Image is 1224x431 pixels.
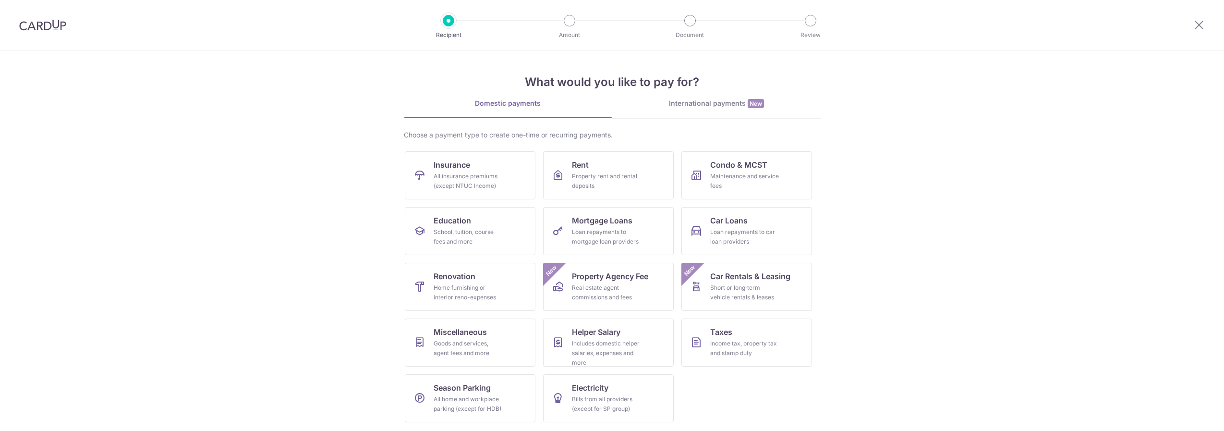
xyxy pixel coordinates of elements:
[404,74,821,91] h4: What would you like to pay for?
[710,227,779,246] div: Loan repayments to car loan providers
[405,374,535,422] a: Season ParkingAll home and workplace parking (except for HDB)
[681,151,812,199] a: Condo & MCSTMaintenance and service fees
[434,159,470,171] span: Insurance
[681,263,812,311] a: Car Rentals & LeasingShort or long‑term vehicle rentals & leasesNew
[681,319,812,367] a: TaxesIncome tax, property tax and stamp duty
[434,382,491,394] span: Season Parking
[1163,402,1214,426] iframe: Opens a widget where you can find more information
[710,159,767,171] span: Condo & MCST
[543,374,674,422] a: ElectricityBills from all providers (except for SP group)
[572,394,641,414] div: Bills from all providers (except for SP group)
[612,99,821,109] div: International payments
[405,263,535,311] a: RenovationHome furnishing or interior reno-expenses
[710,339,779,358] div: Income tax, property tax and stamp duty
[710,215,748,226] span: Car Loans
[572,326,620,338] span: Helper Salary
[572,172,641,191] div: Property rent and rental deposits
[572,283,641,302] div: Real estate agent commissions and fees
[413,30,484,40] p: Recipient
[543,263,674,311] a: Property Agency FeeReal estate agent commissions and feesNew
[572,382,608,394] span: Electricity
[405,319,535,367] a: MiscellaneousGoods and services, agent fees and more
[710,326,732,338] span: Taxes
[543,263,559,279] span: New
[572,271,648,282] span: Property Agency Fee
[434,283,503,302] div: Home furnishing or interior reno-expenses
[572,227,641,246] div: Loan repayments to mortgage loan providers
[434,394,503,414] div: All home and workplace parking (except for HDB)
[775,30,846,40] p: Review
[572,159,589,171] span: Rent
[710,283,779,302] div: Short or long‑term vehicle rentals & leases
[543,151,674,199] a: RentProperty rent and rental deposits
[543,207,674,255] a: Mortgage LoansLoan repayments to mortgage loan providers
[748,99,764,108] span: New
[710,271,790,282] span: Car Rentals & Leasing
[681,263,697,279] span: New
[572,339,641,368] div: Includes domestic helper salaries, expenses and more
[405,207,535,255] a: EducationSchool, tuition, course fees and more
[19,19,66,31] img: CardUp
[681,207,812,255] a: Car LoansLoan repayments to car loan providers
[404,99,612,108] div: Domestic payments
[710,172,779,191] div: Maintenance and service fees
[572,215,632,226] span: Mortgage Loans
[434,339,503,358] div: Goods and services, agent fees and more
[405,151,535,199] a: InsuranceAll insurance premiums (except NTUC Income)
[543,319,674,367] a: Helper SalaryIncludes domestic helper salaries, expenses and more
[434,326,487,338] span: Miscellaneous
[434,271,475,282] span: Renovation
[534,30,605,40] p: Amount
[434,227,503,246] div: School, tuition, course fees and more
[654,30,726,40] p: Document
[434,215,471,226] span: Education
[404,130,821,140] div: Choose a payment type to create one-time or recurring payments.
[434,172,503,191] div: All insurance premiums (except NTUC Income)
